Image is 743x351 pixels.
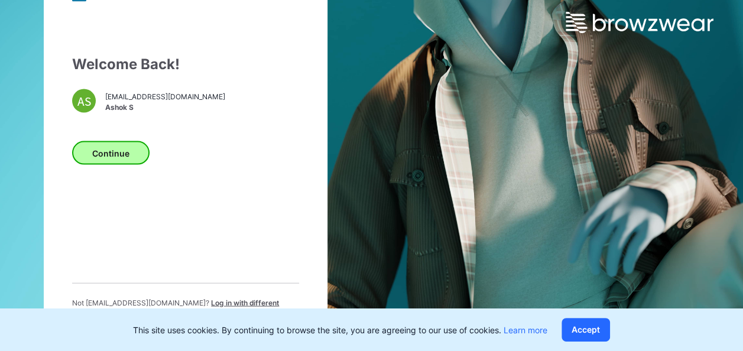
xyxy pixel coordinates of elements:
[562,318,610,342] button: Accept
[133,324,547,336] p: This site uses cookies. By continuing to browse the site, you are agreeing to our use of cookies.
[105,91,225,102] span: [EMAIL_ADDRESS][DOMAIN_NAME]
[72,54,299,75] div: Welcome Back!
[504,325,547,335] a: Learn more
[105,102,225,112] span: Ashok S
[566,12,713,33] img: browzwear-logo.e42bd6dac1945053ebaf764b6aa21510.svg
[72,298,299,319] p: Not [EMAIL_ADDRESS][DOMAIN_NAME] ?
[72,141,150,165] button: Continue
[72,89,96,113] div: AS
